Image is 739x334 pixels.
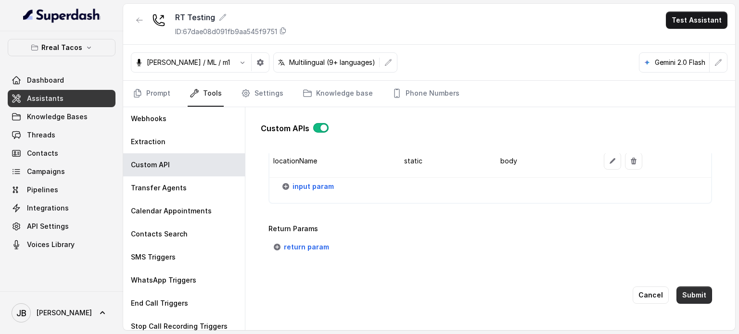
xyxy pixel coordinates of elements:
p: Webhooks [131,114,166,124]
p: Calendar Appointments [131,206,212,216]
nav: Tabs [131,81,727,107]
p: Rreal Tacos [41,42,82,53]
a: Threads [8,126,115,144]
span: Campaigns [27,167,65,176]
a: Contacts [8,145,115,162]
a: Integrations [8,199,115,217]
p: Custom API [131,160,170,170]
span: Contacts [27,148,58,158]
td: locationName [269,145,396,178]
a: Assistants [8,90,115,107]
span: input param [293,181,334,192]
button: input param [277,178,340,195]
span: Pipelines [27,185,58,195]
a: Knowledge base [301,81,375,107]
a: Voices Library [8,236,115,253]
a: Pipelines [8,181,115,198]
p: ID: 67dae08d091fb9aa545f9751 [175,27,277,37]
td: body [493,145,597,178]
p: Stop Call Recording Triggers [131,322,228,331]
a: Dashboard [8,72,115,89]
p: SMS Triggers [131,252,176,262]
a: API Settings [8,218,115,235]
a: Tools [188,81,224,107]
span: Integrations [27,203,69,213]
p: Multilingual (9+ languages) [289,58,375,67]
div: RT Testing [175,12,287,23]
a: Phone Numbers [390,81,461,107]
p: [PERSON_NAME] / ML / m1 [147,58,230,67]
a: Settings [239,81,285,107]
a: Prompt [131,81,172,107]
p: Contacts Search [131,229,188,239]
p: Extraction [131,137,166,147]
td: static [396,145,493,178]
button: Cancel [633,286,669,304]
svg: google logo [643,59,651,66]
button: Rreal Tacos [8,39,115,56]
a: Knowledge Bases [8,108,115,125]
a: [PERSON_NAME] [8,299,115,326]
button: Submit [676,286,712,304]
span: Voices Library [27,240,75,249]
p: WhatsApp Triggers [131,275,196,285]
span: [PERSON_NAME] [37,308,92,318]
p: End Call Triggers [131,298,188,308]
p: Transfer Agents [131,183,187,193]
img: light.svg [23,8,101,23]
p: Custom APIs [261,123,309,134]
button: return param [268,238,335,256]
span: API Settings [27,222,69,231]
span: Dashboard [27,75,64,85]
button: Test Assistant [666,12,727,29]
span: return param [284,241,329,253]
p: Gemini 2.0 Flash [655,58,705,67]
p: Return Params [268,223,712,235]
span: Threads [27,130,55,140]
span: Assistants [27,94,64,103]
span: Knowledge Bases [27,112,88,122]
a: Campaigns [8,163,115,180]
text: JB [16,308,26,318]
